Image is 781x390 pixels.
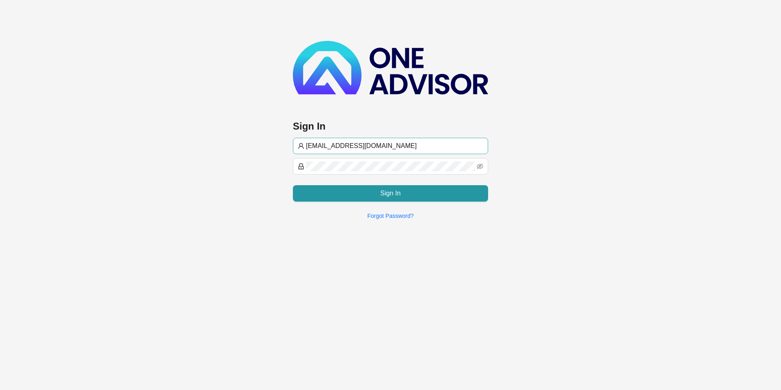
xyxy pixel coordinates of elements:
h3: Sign In [293,120,488,133]
span: eye-invisible [477,163,483,170]
span: Sign In [380,188,401,198]
button: Sign In [293,185,488,202]
span: user [298,143,304,149]
a: Forgot Password? [367,213,414,219]
img: b89e593ecd872904241dc73b71df2e41-logo-dark.svg [293,41,488,94]
span: lock [298,163,304,170]
input: Username [306,141,483,151]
